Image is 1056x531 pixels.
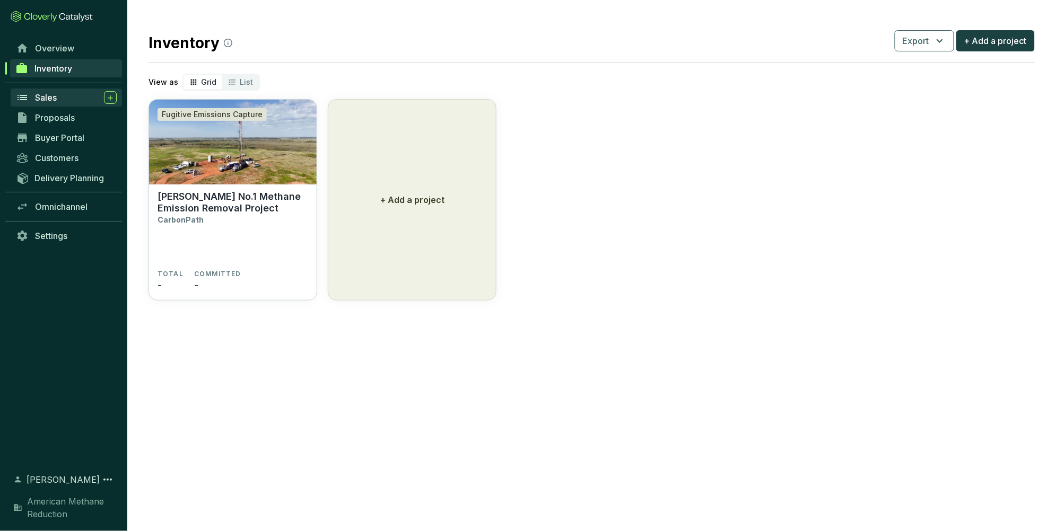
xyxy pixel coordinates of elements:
h2: Inventory [149,32,232,54]
span: TOTAL [158,270,184,278]
span: American Methane Reduction [27,495,117,520]
span: Sales [35,92,57,103]
a: Delivery Planning [11,169,122,187]
a: Overview [11,39,122,57]
span: Grid [201,77,216,86]
span: - [158,278,162,293]
span: Delivery Planning [34,173,104,183]
span: COMMITTED [194,270,241,278]
button: Export [895,30,954,51]
span: List [240,77,253,86]
img: Holmes No.1 Methane Emission Removal Project [149,100,317,184]
a: Settings [11,227,122,245]
span: Export [903,34,929,47]
p: CarbonPath [158,215,204,224]
span: Inventory [34,63,72,74]
span: Proposals [35,112,75,123]
a: Holmes No.1 Methane Emission Removal ProjectFugitive Emissions Capture[PERSON_NAME] No.1 Methane ... [149,99,317,300]
div: Fugitive Emissions Capture [158,108,267,121]
span: - [194,278,198,293]
span: [PERSON_NAME] [27,473,100,486]
span: Settings [35,231,67,241]
span: Omnichannel [35,201,88,212]
a: Buyer Portal [11,129,122,147]
p: + Add a project [380,193,444,206]
a: Sales [11,88,122,107]
span: Buyer Portal [35,132,84,143]
a: Inventory [10,59,122,77]
a: Proposals [11,109,122,127]
a: Customers [11,149,122,167]
p: View as [149,77,178,87]
span: + Add a project [964,34,1027,47]
span: Customers [35,153,78,163]
button: + Add a project [328,99,496,300]
button: + Add a project [956,30,1035,51]
p: [PERSON_NAME] No.1 Methane Emission Removal Project [158,191,308,214]
span: Overview [35,43,74,54]
div: segmented control [182,74,260,91]
a: Omnichannel [11,198,122,216]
